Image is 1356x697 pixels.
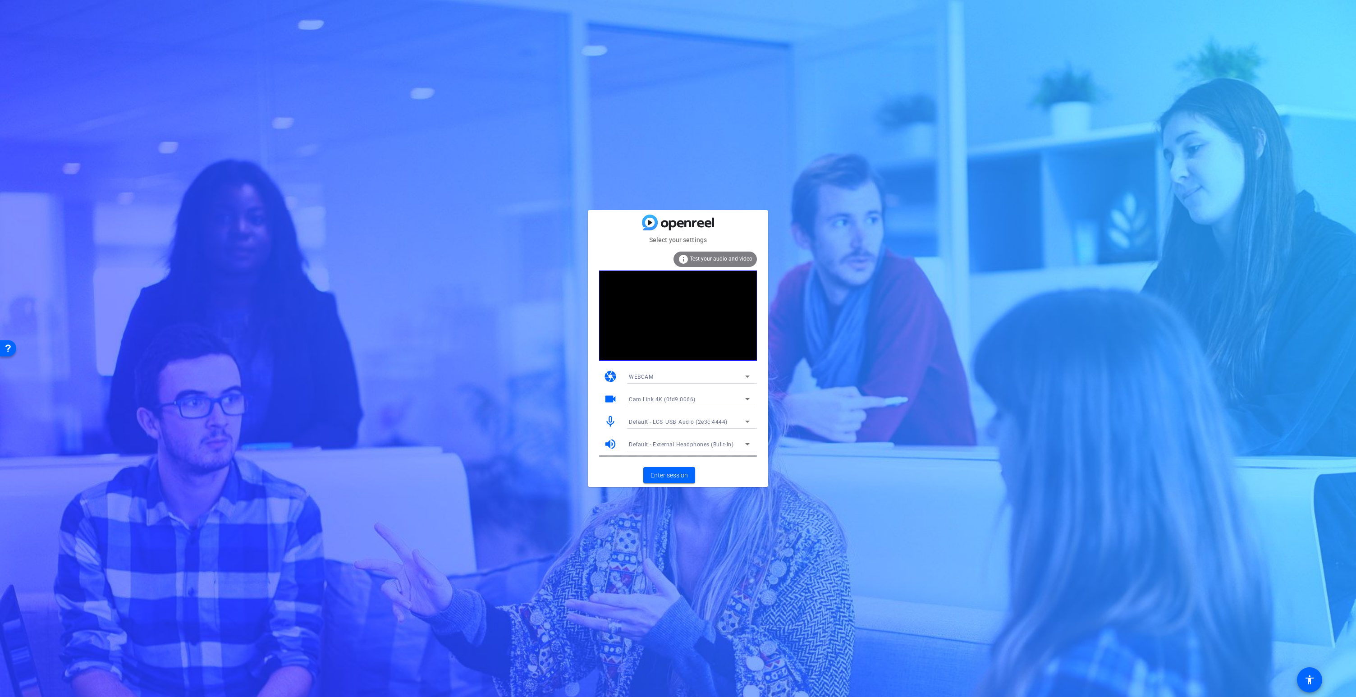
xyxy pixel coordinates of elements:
span: Default - LCS_USB_Audio (2e3c:4444) [629,419,728,425]
mat-card-subtitle: Select your settings [588,235,768,245]
span: Default - External Headphones (Built-in) [629,441,733,448]
mat-icon: mic_none [604,415,617,428]
mat-icon: accessibility [1304,674,1315,685]
span: Test your audio and video [690,256,752,262]
mat-icon: videocam [604,392,617,406]
mat-icon: camera [604,370,617,383]
button: Enter session [643,467,695,483]
span: Enter session [651,471,688,480]
img: blue-gradient.svg [642,215,714,230]
mat-icon: volume_up [604,437,617,451]
mat-icon: info [678,254,689,265]
span: Cam Link 4K (0fd9:0066) [629,396,696,403]
span: WEBCAM [629,374,653,380]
